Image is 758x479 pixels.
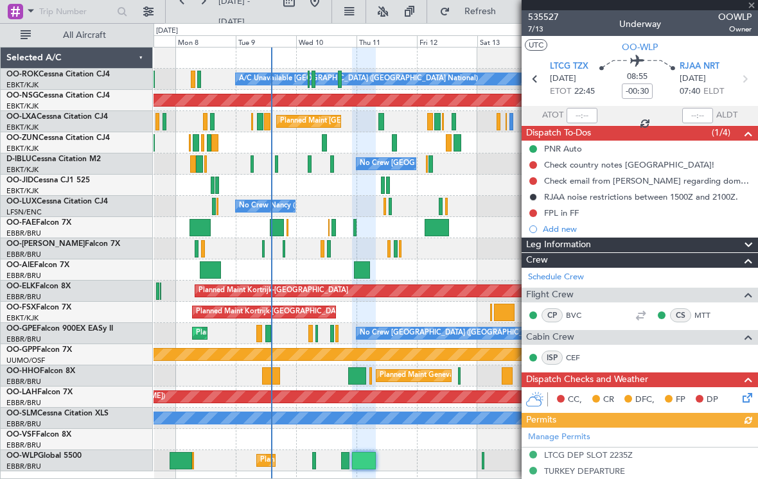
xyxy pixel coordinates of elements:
span: OO-LXA [6,113,37,121]
div: No Crew Nancy (Essey) [239,196,315,216]
span: OO-VSF [6,431,36,439]
div: Underway [619,17,661,31]
div: Add new [543,223,752,234]
a: EBKT/KJK [6,165,39,175]
span: Flight Crew [526,288,574,302]
div: Mon 8 [175,35,236,47]
span: ATOT [542,109,563,122]
span: LTCG TZX [550,60,588,73]
a: EBBR/BRU [6,250,41,259]
span: OO-ELK [6,283,35,290]
div: Sat 13 [477,35,538,47]
button: UTC [525,39,547,51]
a: OO-FSXFalcon 7X [6,304,71,311]
div: Check country notes [GEOGRAPHIC_DATA]! [544,159,714,170]
a: EBKT/KJK [6,123,39,132]
span: Leg Information [526,238,591,252]
div: Planned Maint Kortrijk-[GEOGRAPHIC_DATA] [198,281,348,300]
a: EBBR/BRU [6,419,41,429]
a: OO-ROKCessna Citation CJ4 [6,71,110,78]
a: OO-LUXCessna Citation CJ4 [6,198,108,205]
span: 22:45 [574,85,595,98]
span: ETOT [550,85,571,98]
span: Crew [526,253,548,268]
a: OO-JIDCessna CJ1 525 [6,177,90,184]
a: EBBR/BRU [6,292,41,302]
a: OO-WLPGlobal 5500 [6,452,82,460]
span: OO-WLP [622,40,658,54]
a: EBBR/BRU [6,271,41,281]
span: OO-ROK [6,71,39,78]
a: OO-GPEFalcon 900EX EASy II [6,325,113,333]
span: CC, [568,394,582,406]
span: Owner [718,24,752,35]
a: EBBR/BRU [6,462,41,471]
a: EBKT/KJK [6,313,39,323]
a: OO-GPPFalcon 7X [6,346,72,354]
a: UUMO/OSF [6,356,45,365]
a: D-IBLUCessna Citation M2 [6,155,101,163]
a: EBKT/KJK [6,101,39,111]
span: DP [707,394,718,406]
a: Schedule Crew [528,271,584,284]
span: OO-HHO [6,367,40,375]
div: Tue 9 [236,35,296,47]
div: ISP [542,351,563,365]
a: EBBR/BRU [6,229,41,238]
a: LFSN/ENC [6,207,42,217]
div: RJAA noise restrictions between 1500Z and 2100Z. [544,191,738,202]
span: OO-FAE [6,219,36,227]
span: OO-LUX [6,198,37,205]
span: All Aircraft [33,31,136,40]
div: [DATE] [156,26,178,37]
a: MTT [694,309,723,321]
div: PNR Auto [544,143,582,154]
a: OO-VSFFalcon 8X [6,431,71,439]
a: OO-SLMCessna Citation XLS [6,410,109,417]
span: DFC, [635,394,655,406]
div: Planned Maint Geneva (Cointrin) [380,366,486,385]
span: RJAA NRT [680,60,719,73]
span: OO-FSX [6,304,36,311]
div: Fri 12 [417,35,477,47]
a: EBKT/KJK [6,80,39,90]
a: EBBR/BRU [6,377,41,387]
span: OO-LAH [6,388,37,396]
div: No Crew [GEOGRAPHIC_DATA] ([GEOGRAPHIC_DATA] National) [360,154,575,173]
span: OO-AIE [6,261,34,269]
span: [DATE] [680,73,706,85]
button: Refresh [434,1,511,22]
span: 07:40 [680,85,700,98]
a: BVC [566,309,595,321]
div: FPL in FF [544,207,579,218]
span: 535527 [528,10,559,24]
span: 08:55 [627,71,648,83]
span: CR [603,394,614,406]
a: OO-ELKFalcon 8X [6,283,71,290]
span: FP [676,394,685,406]
div: A/C Unavailable [GEOGRAPHIC_DATA] ([GEOGRAPHIC_DATA] National) [239,69,478,89]
div: CP [542,308,563,322]
a: EBKT/KJK [6,186,39,196]
div: Thu 11 [357,35,417,47]
span: Refresh [453,7,507,16]
div: Wed 10 [296,35,357,47]
a: OO-LAHFalcon 7X [6,388,73,396]
div: Planned Maint Kortrijk-[GEOGRAPHIC_DATA] [196,302,346,322]
a: CEF [566,352,595,363]
span: Cabin Crew [526,330,574,345]
a: OO-HHOFalcon 8X [6,367,75,375]
div: Planned Maint [GEOGRAPHIC_DATA] ([GEOGRAPHIC_DATA] National) [280,112,513,131]
input: Trip Number [39,2,113,21]
span: (1/4) [712,126,730,139]
button: All Aircraft [14,25,139,46]
span: OO-GPP [6,346,37,354]
a: OO-AIEFalcon 7X [6,261,69,269]
span: D-IBLU [6,155,31,163]
a: OO-NSGCessna Citation CJ4 [6,92,110,100]
span: OO-WLP [6,452,38,460]
span: OO-ZUN [6,134,39,142]
span: ALDT [716,109,737,122]
span: OO-GPE [6,325,37,333]
a: EBBR/BRU [6,335,41,344]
